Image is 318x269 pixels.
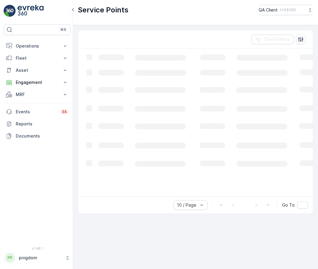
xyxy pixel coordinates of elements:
p: ( +03:00 ) [280,8,296,12]
img: logo_light-DOdMpM7g.png [18,5,44,17]
p: Asset [16,67,58,73]
p: Events [16,109,57,115]
span: Go To [282,202,295,208]
p: Documents [16,133,68,139]
p: Clear Filters [263,36,290,42]
a: Reports [4,118,71,130]
p: MRF [16,91,58,98]
p: pingdom [19,255,62,261]
p: Reports [16,121,68,127]
p: QA Client [259,7,278,13]
button: Asset [4,64,71,76]
button: Operations [4,40,71,52]
button: MRF [4,88,71,101]
p: Service Points [78,5,128,15]
p: Operations [16,43,58,49]
button: Engagement [4,76,71,88]
button: Clear Filters [251,35,293,44]
p: Fleet [16,55,58,61]
button: PPpingdom [4,251,71,264]
span: v 1.48.1 [4,247,71,250]
img: logo [4,5,16,17]
p: ⌘B [60,27,66,32]
button: QA Client(+03:00) [259,5,313,15]
div: PP [5,253,15,263]
a: Documents [4,130,71,142]
button: Fleet [4,52,71,64]
p: 34 [62,109,67,114]
p: Engagement [16,79,58,85]
a: Events34 [4,106,71,118]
